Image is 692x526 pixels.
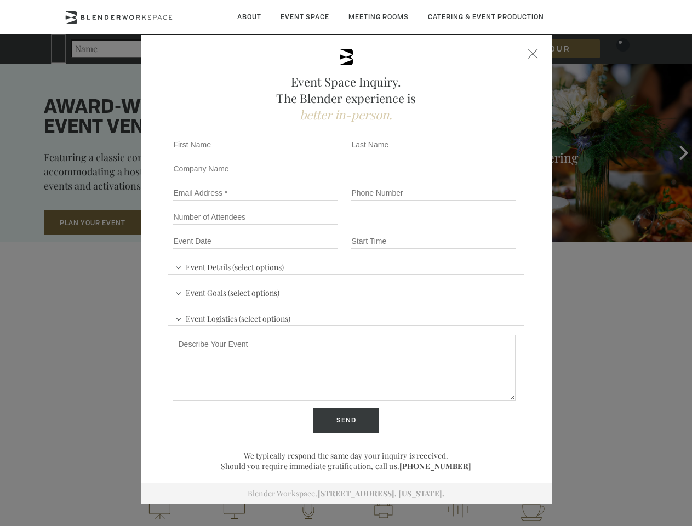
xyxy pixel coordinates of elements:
iframe: Chat Widget [495,386,692,526]
input: Send [313,408,379,433]
p: We typically respond the same day your inquiry is received. [168,450,524,461]
a: [PHONE_NUMBER] [399,461,471,471]
input: Phone Number [351,185,516,201]
input: Email Address * [173,185,338,201]
p: Should you require immediate gratification, call us. [168,461,524,471]
input: First Name [173,137,338,152]
a: [STREET_ADDRESS]. [US_STATE]. [318,488,444,499]
div: Blender Workspace. [141,483,552,504]
input: Last Name [351,137,516,152]
input: Event Date [173,233,338,249]
input: Company Name [173,161,499,176]
span: better in-person. [300,106,392,123]
input: Number of Attendees [173,209,338,225]
span: Event Logistics (select options) [173,309,293,325]
span: Event Details (select options) [173,258,287,274]
input: Start Time [351,233,516,249]
h2: Event Space Inquiry. The Blender experience is [168,73,524,123]
span: Event Goals (select options) [173,283,282,300]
